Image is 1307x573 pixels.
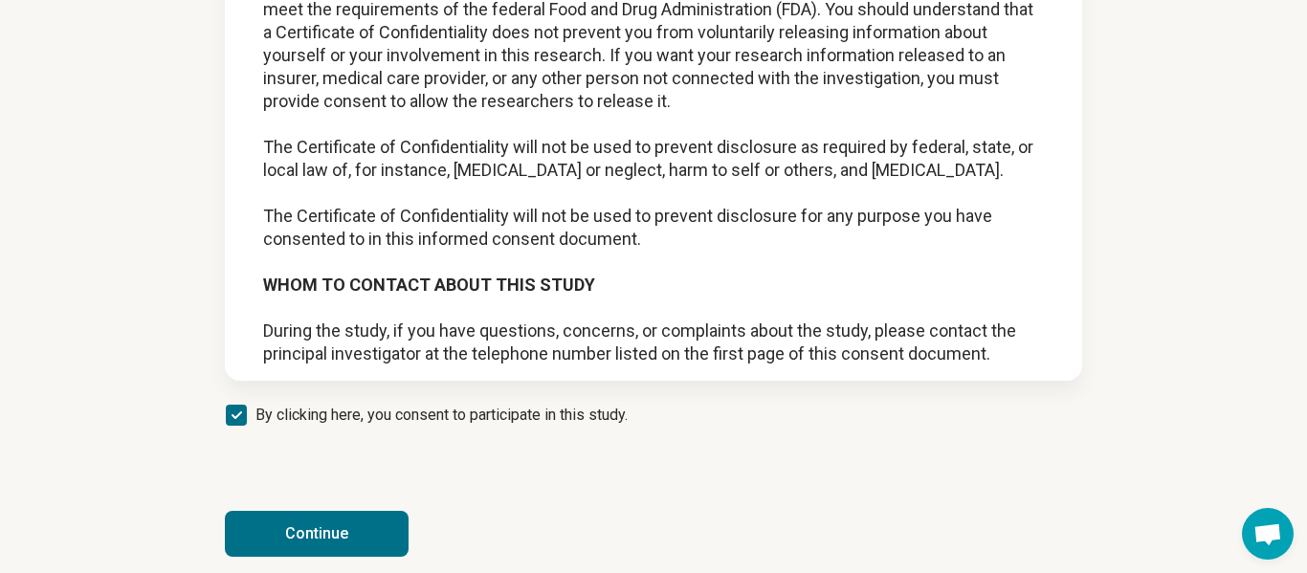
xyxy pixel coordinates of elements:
p: The Certificate of Confidentiality will not be used to prevent disclosure for any purpose you hav... [263,205,1044,251]
span: By clicking here, you consent to participate in this study. [255,404,628,427]
div: Open chat [1242,508,1294,560]
p: The Certificate of Confidentiality will not be used to prevent disclosure as required by federal,... [263,136,1044,182]
strong: WHOM TO CONTACT ABOUT THIS STUDY [263,275,595,295]
button: Continue [225,511,409,557]
p: During the study, if you have questions, concerns, or complaints about the study, please contact ... [263,320,1044,365]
